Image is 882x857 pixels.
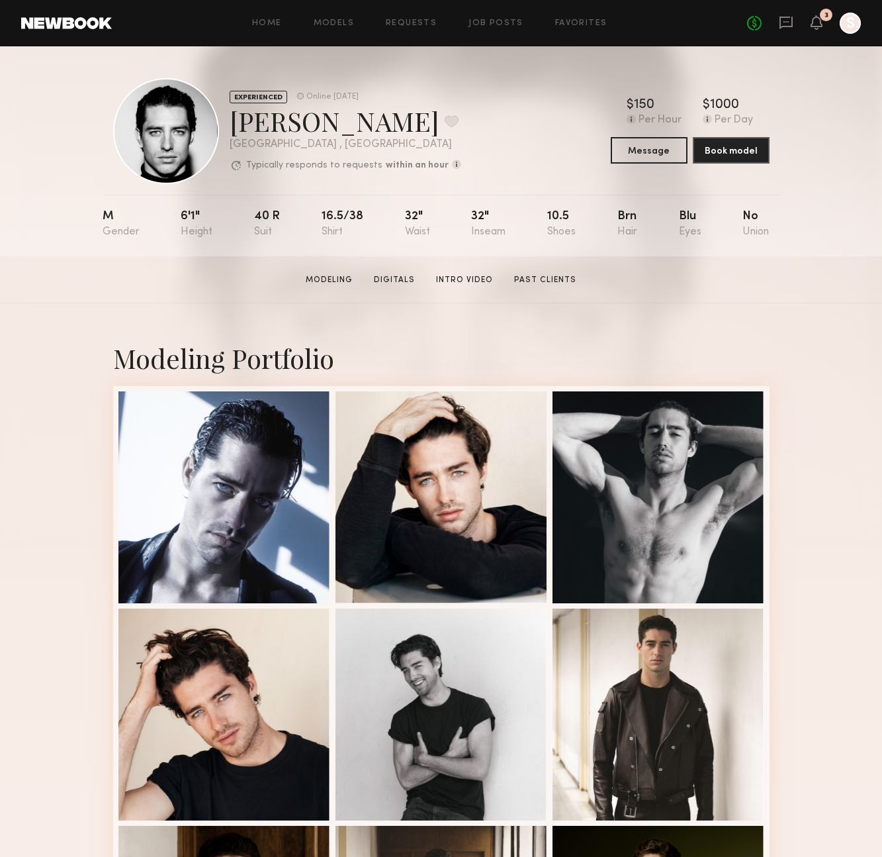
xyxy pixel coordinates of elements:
[230,91,287,103] div: EXPERIENCED
[824,12,828,19] div: 3
[369,274,420,286] a: Digitals
[509,274,582,286] a: Past Clients
[710,99,739,112] div: 1000
[386,19,437,28] a: Requests
[555,19,607,28] a: Favorites
[611,137,687,164] button: Message
[840,13,861,34] a: S
[715,115,753,126] div: Per Day
[617,211,637,238] div: Brn
[693,137,770,164] button: Book model
[703,99,710,112] div: $
[386,161,449,170] b: within an hour
[230,139,461,150] div: [GEOGRAPHIC_DATA] , [GEOGRAPHIC_DATA]
[306,93,359,101] div: Online [DATE]
[547,211,576,238] div: 10.5
[113,340,770,376] div: Modeling Portfolio
[627,99,634,112] div: $
[300,274,358,286] a: Modeling
[468,19,523,28] a: Job Posts
[314,19,354,28] a: Models
[679,211,701,238] div: Blu
[230,103,461,138] div: [PERSON_NAME]
[254,211,280,238] div: 40 r
[246,161,382,170] p: Typically responds to requests
[634,99,654,112] div: 150
[181,211,212,238] div: 6'1"
[322,211,363,238] div: 16.5/38
[431,274,498,286] a: Intro Video
[742,211,769,238] div: No
[103,211,140,238] div: M
[252,19,282,28] a: Home
[639,115,682,126] div: Per Hour
[471,211,506,238] div: 32"
[405,211,430,238] div: 32"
